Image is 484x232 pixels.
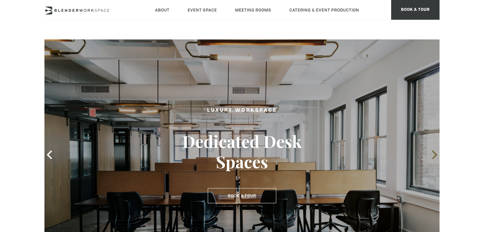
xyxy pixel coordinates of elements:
[451,200,484,232] iframe: Chat Widget
[208,188,276,203] button: Book a Tour
[208,191,276,198] a: Book a Tour
[166,106,318,115] h2: Luxury Workspace
[166,131,318,172] h3: Dedicated Desk Spaces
